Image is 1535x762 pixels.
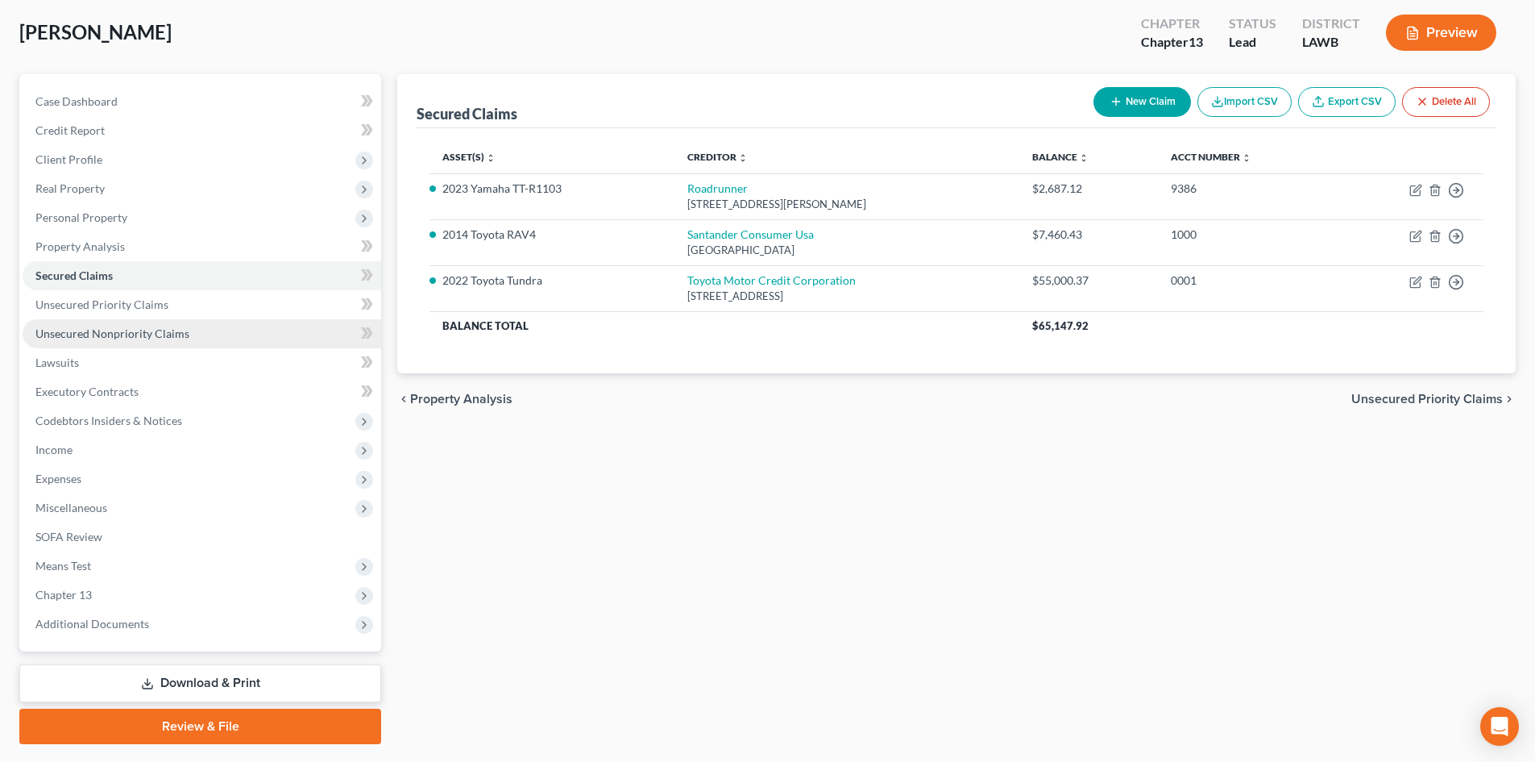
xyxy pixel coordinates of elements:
span: [PERSON_NAME] [19,20,172,44]
div: Lead [1229,33,1276,52]
i: unfold_more [1079,153,1089,163]
div: 0001 [1171,273,1324,289]
div: District [1302,15,1360,33]
th: Balance Total [429,311,1018,340]
a: Secured Claims [23,261,381,290]
span: Case Dashboard [35,94,118,108]
i: unfold_more [486,153,496,163]
span: Unsecured Priority Claims [1351,393,1503,406]
i: unfold_more [738,153,748,163]
span: Unsecured Nonpriority Claims [35,327,189,340]
a: Export CSV [1298,87,1396,117]
span: Client Profile [35,152,102,166]
a: Lawsuits [23,348,381,377]
div: $55,000.37 [1032,273,1145,289]
span: Credit Report [35,123,105,137]
div: Chapter [1141,33,1203,52]
a: Acct Number unfold_more [1171,151,1251,163]
a: SOFA Review [23,523,381,552]
button: Unsecured Priority Claims chevron_right [1351,393,1516,406]
span: 13 [1189,34,1203,49]
a: Executory Contracts [23,377,381,406]
a: Credit Report [23,116,381,145]
a: Unsecured Priority Claims [23,290,381,319]
div: 1000 [1171,227,1324,243]
div: $7,460.43 [1032,227,1145,243]
span: Chapter 13 [35,588,92,602]
a: Creditor unfold_more [687,151,748,163]
button: chevron_left Property Analysis [397,393,512,406]
i: chevron_left [397,393,410,406]
span: Miscellaneous [35,501,107,514]
div: LAWB [1302,33,1360,52]
div: Open Intercom Messenger [1480,707,1519,746]
span: Property Analysis [35,239,125,253]
i: unfold_more [1242,153,1251,163]
li: 2023 Yamaha TT-R1103 [442,181,661,197]
div: [STREET_ADDRESS][PERSON_NAME] [687,197,1006,212]
span: Codebtors Insiders & Notices [35,414,182,427]
a: Roadrunner [687,181,748,195]
span: Personal Property [35,210,127,224]
span: Means Test [35,559,91,573]
button: Import CSV [1197,87,1292,117]
span: Expenses [35,472,81,485]
a: Asset(s) unfold_more [442,151,496,163]
div: [GEOGRAPHIC_DATA] [687,243,1006,258]
span: Real Property [35,181,105,195]
span: SOFA Review [35,530,102,543]
i: chevron_right [1503,393,1516,406]
a: Unsecured Nonpriority Claims [23,319,381,348]
div: 9386 [1171,181,1324,197]
span: Income [35,443,73,456]
div: [STREET_ADDRESS] [687,289,1006,304]
button: New Claim [1093,87,1191,117]
div: $2,687.12 [1032,181,1145,197]
span: Additional Documents [35,617,149,631]
button: Preview [1386,15,1496,51]
span: Unsecured Priority Claims [35,298,168,311]
a: Download & Print [19,664,381,702]
a: Balance unfold_more [1032,151,1089,163]
a: Case Dashboard [23,87,381,116]
a: Santander Consumer Usa [687,227,814,241]
span: Secured Claims [35,269,113,282]
span: $65,147.92 [1032,319,1089,332]
li: 2014 Toyota RAV4 [442,227,661,243]
span: Lawsuits [35,356,79,369]
li: 2022 Toyota Tundra [442,273,661,289]
a: Review & File [19,709,381,744]
span: Executory Contracts [35,385,139,398]
div: Status [1229,15,1276,33]
a: Property Analysis [23,232,381,261]
div: Secured Claims [417,104,517,123]
button: Delete All [1402,87,1490,117]
div: Chapter [1141,15,1203,33]
span: Property Analysis [410,393,512,406]
a: Toyota Motor Credit Corporation [687,273,856,287]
